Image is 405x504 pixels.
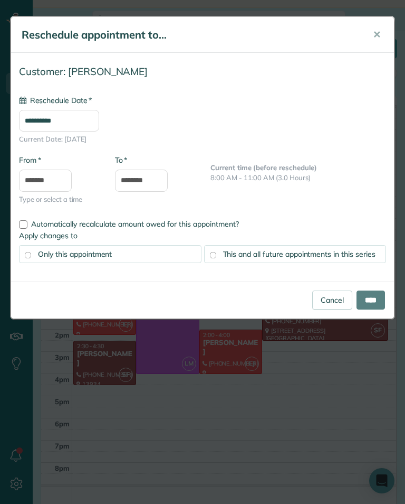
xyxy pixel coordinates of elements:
span: Current Date: [DATE] [19,134,386,144]
span: ✕ [373,29,381,41]
span: Automatically recalculate amount owed for this appointment? [31,219,239,229]
span: Type or select a time [19,194,99,204]
span: Only this appointment [38,249,112,259]
a: Cancel [312,291,352,310]
label: To [115,155,127,165]
label: Apply changes to [19,230,386,241]
h5: Reschedule appointment to... [22,27,358,42]
h4: Customer: [PERSON_NAME] [19,66,386,77]
p: 8:00 AM - 11:00 AM (3.0 Hours) [210,173,386,183]
span: This and all future appointments in this series [223,249,375,259]
label: Reschedule Date [19,95,92,106]
label: From [19,155,41,165]
b: Current time (before reschedule) [210,163,317,172]
input: This and all future appointments in this series [209,251,216,258]
input: Only this appointment [25,251,32,258]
